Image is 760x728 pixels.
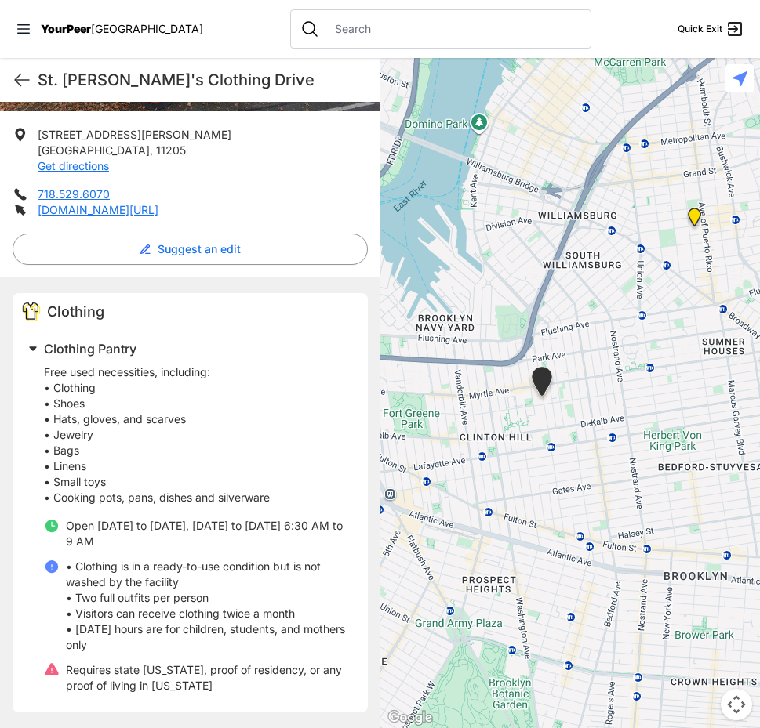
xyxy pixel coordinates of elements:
[41,24,203,34] a: YourPeer[GEOGRAPHIC_DATA]
[47,303,104,320] span: Clothing
[38,69,368,91] h1: St. [PERSON_NAME]'s Clothing Drive
[44,364,349,505] p: Free used necessities, including: • Clothing • Shoes • Hats, gloves, and scarves • Jewelry • Bags...
[41,22,91,35] span: YourPeer
[325,21,581,37] input: Search
[66,559,349,653] p: • Clothing is in a ready-to-use condition but is not washed by the facility • Two full outfits pe...
[384,708,436,728] a: Open this area in Google Maps (opens a new window)
[66,662,349,694] p: Requires state [US_STATE], proof of residency, or any proof of living in [US_STATE]
[678,23,722,35] span: Quick Exit
[13,234,368,265] button: Suggest an edit
[44,341,136,357] span: Clothing Pantry
[38,143,150,157] span: [GEOGRAPHIC_DATA]
[66,519,343,548] span: Open [DATE] to [DATE], [DATE] to [DATE] 6:30 AM to 9 AM
[38,203,158,216] a: [DOMAIN_NAME][URL]
[156,143,186,157] span: 11205
[678,20,744,38] a: Quick Exit
[721,689,752,720] button: Map camera controls
[38,187,110,201] a: 718.529.6070
[158,241,241,257] span: Suggest an edit
[91,22,203,35] span: [GEOGRAPHIC_DATA]
[150,143,153,157] span: ,
[38,128,231,141] span: [STREET_ADDRESS][PERSON_NAME]
[384,708,436,728] img: Google
[38,159,109,172] a: Get directions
